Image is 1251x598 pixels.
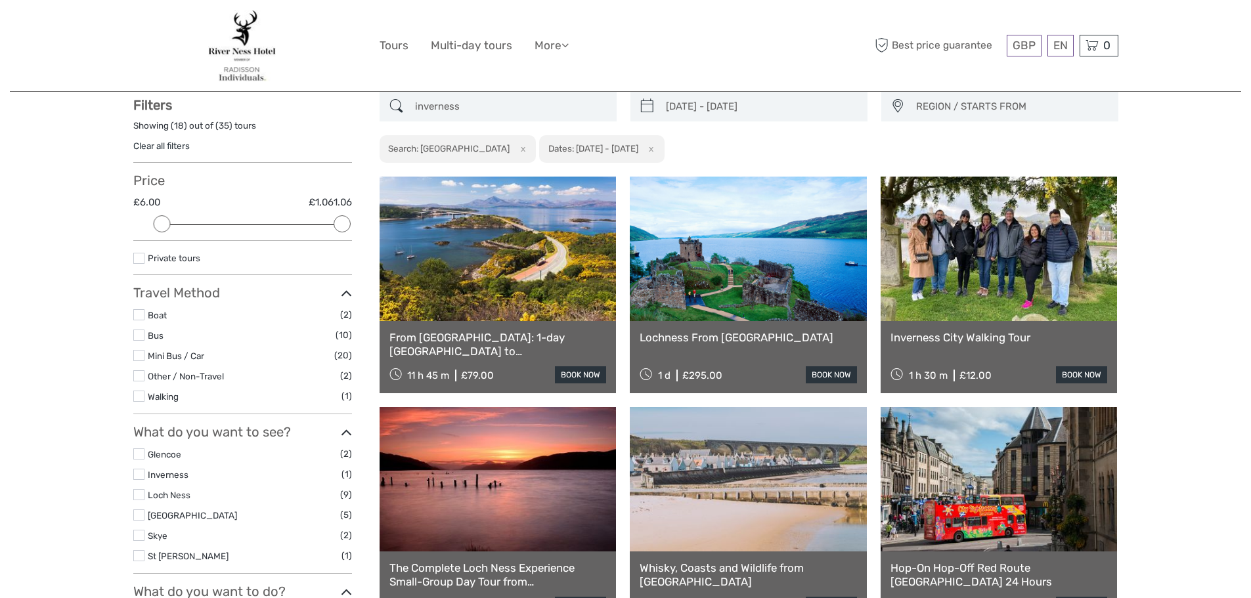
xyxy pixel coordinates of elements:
a: Skye [148,530,167,541]
span: 11 h 45 m [407,370,449,381]
strong: Filters [133,97,172,113]
a: Lochness From [GEOGRAPHIC_DATA] [640,331,857,344]
a: Tours [380,36,408,55]
div: £295.00 [682,370,722,381]
span: (2) [340,368,352,383]
button: x [640,142,658,156]
a: book now [806,366,857,383]
span: (1) [341,467,352,482]
h2: Dates: [DATE] - [DATE] [548,143,638,154]
span: (1) [341,548,352,563]
img: 3291-065ce774-2bb8-4d36-ac00-65f65a84ed2e_logo_big.jpg [208,10,276,81]
div: Showing ( ) out of ( ) tours [133,119,352,140]
a: book now [555,366,606,383]
a: [GEOGRAPHIC_DATA] [148,510,237,521]
h2: Search: [GEOGRAPHIC_DATA] [388,143,510,154]
span: (20) [334,348,352,363]
h3: Travel Method [133,285,352,301]
p: We're away right now. Please check back later! [18,23,148,33]
label: 18 [174,119,184,132]
a: Inverness [148,469,188,480]
a: More [535,36,569,55]
span: (5) [340,507,352,523]
a: Loch Ness [148,490,190,500]
a: St [PERSON_NAME] [148,551,229,561]
span: Best price guarantee [872,35,1003,56]
a: Private tours [148,253,200,263]
a: Clear all filters [133,140,190,151]
label: £6.00 [133,196,160,209]
span: 1 d [658,370,670,381]
span: (9) [340,487,352,502]
a: Other / Non-Travel [148,371,224,381]
label: 35 [219,119,229,132]
span: (2) [340,307,352,322]
a: Inverness City Walking Tour [890,331,1108,344]
button: x [512,142,529,156]
a: Mini Bus / Car [148,351,204,361]
a: Boat [148,310,167,320]
span: GBP [1013,39,1036,52]
h3: What do you want to see? [133,424,352,440]
span: 0 [1101,39,1112,52]
span: (1) [341,389,352,404]
span: (10) [336,328,352,343]
a: From [GEOGRAPHIC_DATA]: 1-day [GEOGRAPHIC_DATA] to [GEOGRAPHIC_DATA] [389,331,607,358]
label: £1,061.06 [309,196,352,209]
a: Whisky, Coasts and Wildlife from [GEOGRAPHIC_DATA] [640,561,857,588]
a: Multi-day tours [431,36,512,55]
a: Hop-On Hop-Off Red Route [GEOGRAPHIC_DATA] 24 Hours [890,561,1108,588]
div: £79.00 [461,370,494,381]
input: SELECT DATES [661,95,861,118]
a: Walking [148,391,179,402]
input: SEARCH [410,95,610,118]
span: 1 h 30 m [909,370,948,381]
div: EN [1047,35,1074,56]
button: REGION / STARTS FROM [910,96,1112,117]
a: The Complete Loch Ness Experience Small-Group Day Tour from [GEOGRAPHIC_DATA] [389,561,607,588]
a: Glencoe [148,449,181,459]
button: Open LiveChat chat widget [151,20,167,36]
span: (2) [340,446,352,461]
a: book now [1056,366,1107,383]
a: Bus [148,330,164,341]
div: £12.00 [959,370,992,381]
h3: Price [133,173,352,188]
span: (2) [340,528,352,543]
